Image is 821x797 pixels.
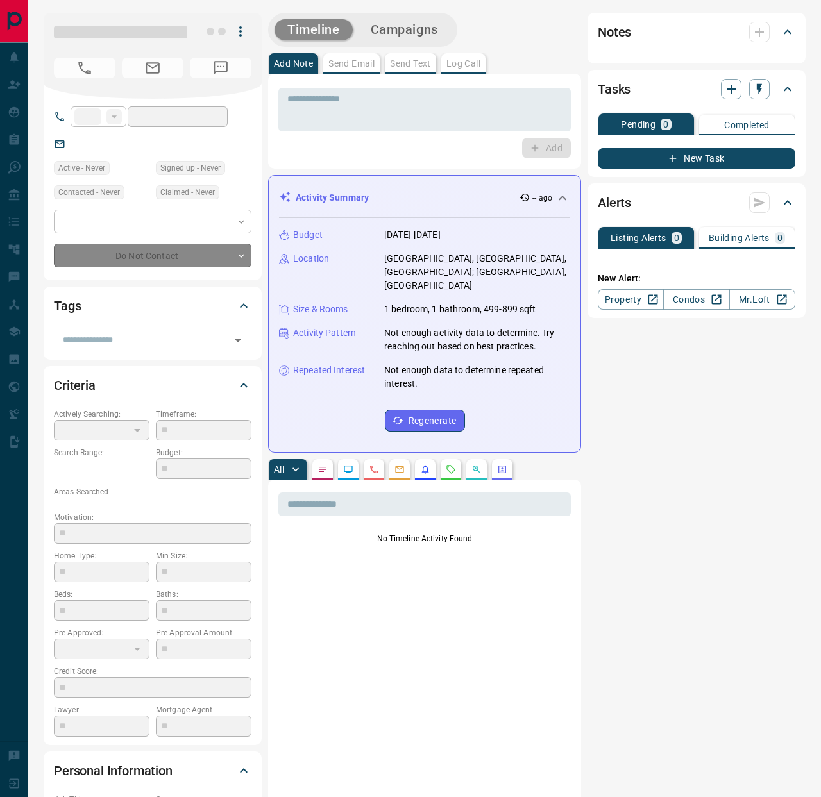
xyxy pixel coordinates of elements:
span: Contacted - Never [58,186,120,199]
svg: Agent Actions [497,464,507,474]
h2: Criteria [54,375,96,396]
span: Active - Never [58,162,105,174]
h2: Personal Information [54,760,173,781]
p: Credit Score: [54,666,251,677]
span: No Number [190,58,251,78]
p: 0 [777,233,783,242]
svg: Emails [394,464,405,474]
div: Activity Summary-- ago [279,186,570,210]
svg: Notes [317,464,328,474]
a: -- [74,138,80,149]
p: New Alert: [598,272,795,285]
p: Pending [621,120,656,129]
p: Budget [293,228,323,242]
p: Motivation: [54,512,251,523]
p: No Timeline Activity Found [278,533,571,544]
span: No Number [54,58,115,78]
p: Mortgage Agent: [156,704,251,716]
p: Size & Rooms [293,303,348,316]
p: Pre-Approved: [54,627,149,639]
p: Activity Summary [296,191,369,205]
a: Property [598,289,664,310]
h2: Tags [54,296,81,316]
div: Notes [598,17,795,47]
p: Home Type: [54,550,149,562]
p: -- - -- [54,458,149,480]
h2: Notes [598,22,631,42]
p: Pre-Approval Amount: [156,627,251,639]
span: Claimed - Never [160,186,215,199]
button: New Task [598,148,795,169]
p: Actively Searching: [54,408,149,420]
p: -- ago [532,192,552,204]
button: Timeline [275,19,353,40]
svg: Requests [446,464,456,474]
p: Location [293,252,329,265]
p: [GEOGRAPHIC_DATA], [GEOGRAPHIC_DATA], [GEOGRAPHIC_DATA]; [GEOGRAPHIC_DATA], [GEOGRAPHIC_DATA] [384,252,570,292]
div: Alerts [598,187,795,218]
div: Personal Information [54,755,251,786]
div: Criteria [54,370,251,401]
p: Repeated Interest [293,364,365,377]
p: Not enough data to determine repeated interest. [384,364,570,390]
p: Completed [724,121,770,130]
p: Building Alerts [709,233,770,242]
span: Signed up - Never [160,162,221,174]
p: 1 bedroom, 1 bathroom, 499-899 sqft [384,303,536,316]
a: Condos [663,289,729,310]
a: Mr.Loft [729,289,795,310]
p: Add Note [274,59,313,68]
div: Tags [54,290,251,321]
p: Timeframe: [156,408,251,420]
button: Regenerate [385,410,465,432]
p: [DATE]-[DATE] [384,228,441,242]
p: Beds: [54,589,149,600]
h2: Alerts [598,192,631,213]
span: No Email [122,58,183,78]
p: Lawyer: [54,704,149,716]
p: Activity Pattern [293,326,356,340]
p: Areas Searched: [54,486,251,498]
svg: Lead Browsing Activity [343,464,353,474]
div: Tasks [598,74,795,105]
div: Do Not Contact [54,244,251,267]
p: Not enough activity data to determine. Try reaching out based on best practices. [384,326,570,353]
p: Min Size: [156,550,251,562]
p: 0 [674,233,679,242]
p: Search Range: [54,447,149,458]
p: 0 [663,120,668,129]
svg: Listing Alerts [420,464,430,474]
button: Open [229,331,247,349]
svg: Calls [369,464,379,474]
h2: Tasks [598,79,631,99]
p: Listing Alerts [611,233,666,242]
p: Budget: [156,447,251,458]
svg: Opportunities [471,464,482,474]
p: All [274,465,284,474]
p: Baths: [156,589,251,600]
button: Campaigns [358,19,451,40]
